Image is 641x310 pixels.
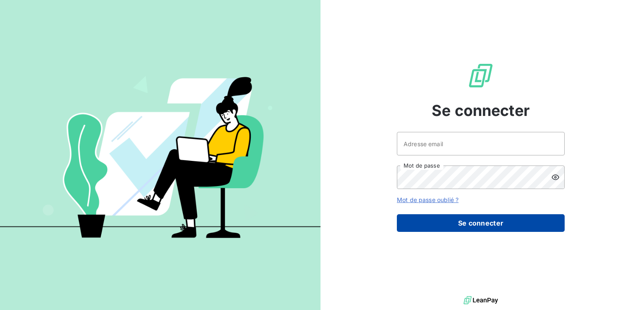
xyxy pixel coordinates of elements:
a: Mot de passe oublié ? [397,196,459,203]
img: logo [464,294,498,307]
img: Logo LeanPay [467,62,494,89]
input: placeholder [397,132,565,155]
span: Se connecter [432,99,530,122]
button: Se connecter [397,214,565,232]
